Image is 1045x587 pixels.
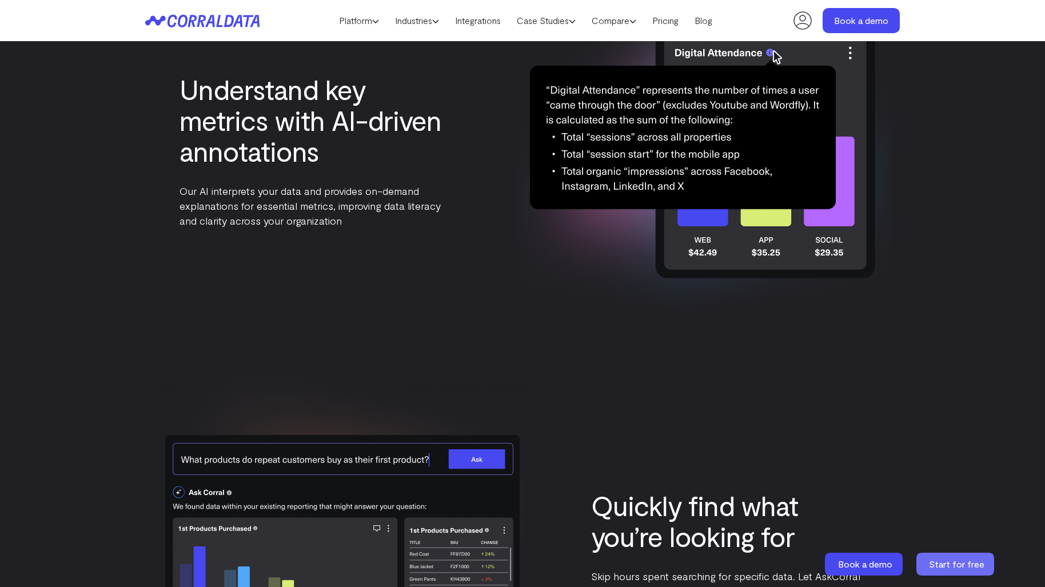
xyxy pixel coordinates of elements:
p: Our AI interprets your data and provides on-demand explanations for essential metrics, improving ... [180,183,454,228]
a: Start for free [916,553,996,576]
span: Start for free [929,558,984,569]
a: Pricing [644,12,687,29]
span: Book a demo [838,558,892,569]
a: Book a demo [823,8,900,33]
a: Platform [331,12,387,29]
a: Compare [584,12,644,29]
h3: Quickly find what you’re looking for [591,490,865,552]
h3: Understand key metrics with AI-driven annotations [180,74,454,166]
a: Blog [687,12,720,29]
a: Book a demo [825,553,905,576]
a: Industries [387,12,447,29]
a: Case Studies [509,12,584,29]
a: Integrations [447,12,509,29]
